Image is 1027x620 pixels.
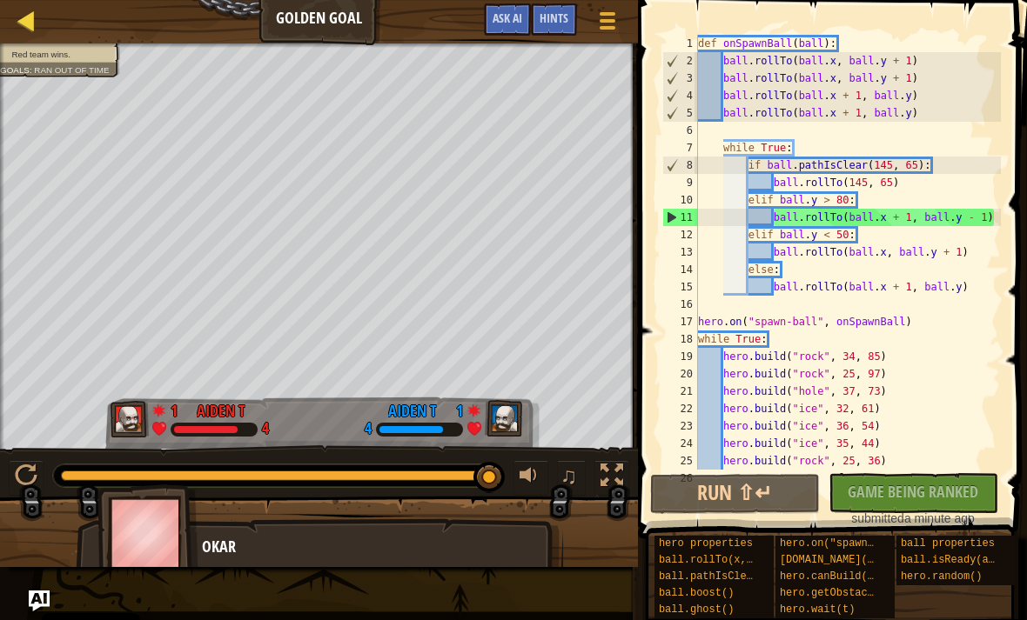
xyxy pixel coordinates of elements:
[662,296,698,313] div: 16
[662,35,698,52] div: 1
[493,10,522,26] span: Ask AI
[659,587,734,599] span: ball.boost()
[901,537,995,550] span: ball properties
[901,570,983,583] span: hero.random()
[97,484,198,581] img: thang_avatar_frame.png
[663,70,698,87] div: 3
[662,278,698,296] div: 15
[111,401,149,437] img: thang_avatar_frame.png
[662,400,698,417] div: 22
[662,417,698,435] div: 23
[586,3,629,44] button: Show game menu
[662,452,698,470] div: 25
[662,330,698,348] div: 18
[262,422,269,437] div: 4
[365,422,372,437] div: 4
[388,400,437,423] div: Aiden T
[663,104,698,122] div: 5
[197,400,245,423] div: Aiden T
[663,87,698,104] div: 4
[659,554,765,566] span: ball.rollTo(x, y)
[560,463,578,489] span: ♫
[202,536,546,558] div: Okar
[30,65,34,75] span: :
[662,470,698,487] div: 26
[34,65,109,75] span: Ran out of time
[662,261,698,278] div: 14
[650,474,820,514] button: Run ⇧↵
[11,50,70,59] span: Red team wins.
[780,537,930,550] span: hero.on("spawn-ball", f)
[662,383,698,400] div: 21
[9,460,44,496] button: ⌘ + P: Pause
[662,226,698,243] div: 12
[662,122,698,139] div: 6
[171,400,188,416] div: 1
[594,460,629,496] button: Toggle fullscreen
[662,243,698,261] div: 13
[659,603,734,616] span: ball.ghost()
[780,603,855,616] span: hero.wait(t)
[540,10,568,26] span: Hints
[662,348,698,365] div: 19
[780,554,936,566] span: [DOMAIN_NAME](type, x, y)
[780,587,930,599] span: hero.getObstacleAt(x, y)
[485,401,523,437] img: thang_avatar_frame.png
[780,570,899,583] span: hero.canBuild(x, y)
[659,537,753,550] span: hero properties
[837,510,990,527] div: a minute ago
[662,191,698,209] div: 10
[662,139,698,157] div: 7
[663,52,698,70] div: 2
[851,511,904,525] span: submitted
[663,209,698,226] div: 11
[662,313,698,330] div: 17
[557,460,587,496] button: ♫
[662,174,698,191] div: 9
[662,435,698,452] div: 24
[662,365,698,383] div: 20
[484,3,531,36] button: Ask AI
[446,400,463,416] div: 1
[663,157,698,174] div: 8
[513,460,548,496] button: Adjust volume
[659,570,796,583] span: ball.pathIsClear(x, y)
[29,590,50,611] button: Ask AI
